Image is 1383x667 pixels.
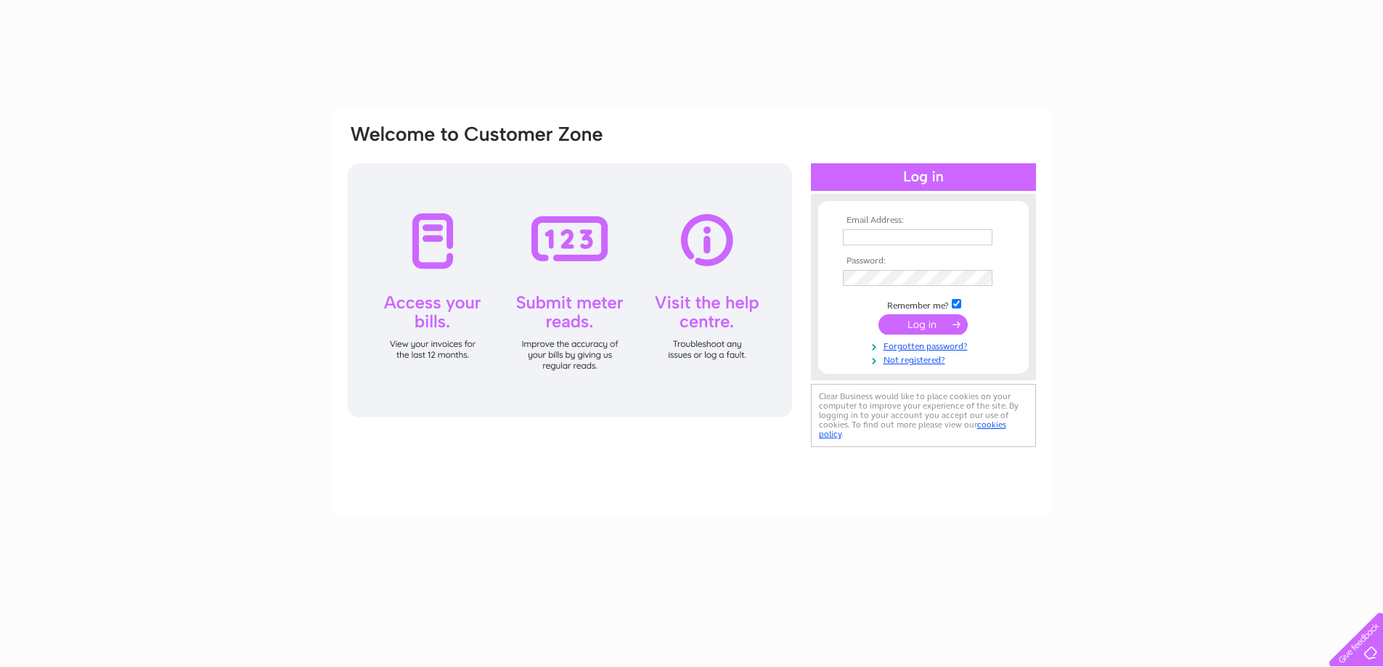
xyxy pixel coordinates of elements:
[878,314,968,335] input: Submit
[839,216,1008,226] th: Email Address:
[819,420,1006,439] a: cookies policy
[839,297,1008,311] td: Remember me?
[839,256,1008,266] th: Password:
[843,352,1008,366] a: Not registered?
[811,384,1036,447] div: Clear Business would like to place cookies on your computer to improve your experience of the sit...
[843,338,1008,352] a: Forgotten password?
